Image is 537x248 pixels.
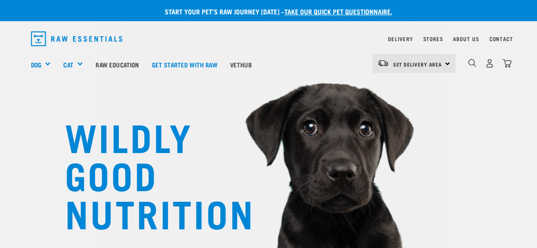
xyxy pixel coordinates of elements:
img: Raw Essentials Logo [31,31,123,46]
a: Vethub [224,47,258,81]
span: Set Delivery Area [393,63,442,66]
a: Get started with Raw [146,47,224,81]
img: home-icon@2x.png [503,59,512,68]
a: take our quick pet questionnaire. [284,9,392,13]
img: home-icon-1@2x.png [468,59,476,67]
a: About Us [453,37,479,40]
img: user.png [485,59,494,68]
a: Delivery [388,37,413,40]
a: Contact [489,37,513,40]
nav: dropdown navigation [24,28,513,50]
img: van-moving.png [377,59,389,67]
a: Dog [31,60,41,70]
a: Raw Education [89,47,145,81]
a: Stores [423,37,443,40]
a: Cat [63,60,73,70]
h1: WILDLY GOOD NUTRITION [65,117,235,231]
